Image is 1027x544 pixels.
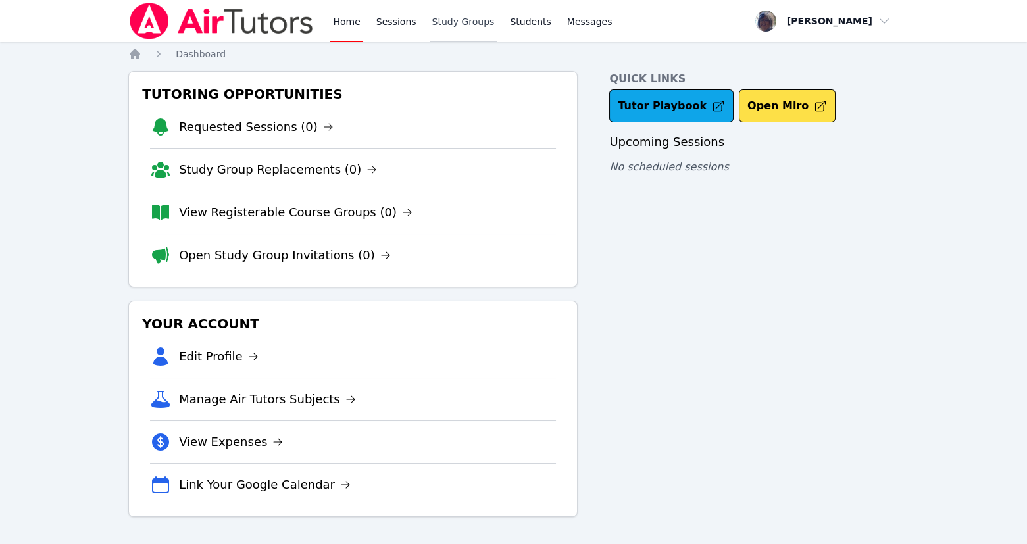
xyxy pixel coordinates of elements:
button: Open Miro [739,89,836,122]
a: View Expenses [179,433,283,451]
span: Messages [567,15,613,28]
a: Manage Air Tutors Subjects [179,390,356,408]
a: Edit Profile [179,347,259,366]
a: Study Group Replacements (0) [179,161,377,179]
a: Link Your Google Calendar [179,476,351,494]
a: Requested Sessions (0) [179,118,334,136]
a: View Registerable Course Groups (0) [179,203,413,222]
h3: Tutoring Opportunities [139,82,566,106]
h4: Quick Links [609,71,899,87]
span: Dashboard [176,49,226,59]
nav: Breadcrumb [128,47,899,61]
a: Open Study Group Invitations (0) [179,246,391,264]
h3: Your Account [139,312,566,335]
h3: Upcoming Sessions [609,133,899,151]
img: Air Tutors [128,3,314,39]
a: Dashboard [176,47,226,61]
a: Tutor Playbook [609,89,734,122]
span: No scheduled sessions [609,161,728,173]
